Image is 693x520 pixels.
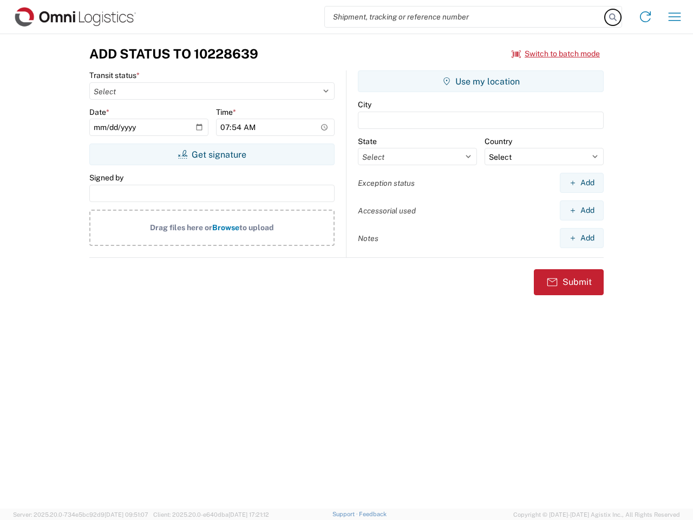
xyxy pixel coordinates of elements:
[358,100,371,109] label: City
[485,136,512,146] label: Country
[212,223,239,232] span: Browse
[358,70,604,92] button: Use my location
[325,6,605,27] input: Shipment, tracking or reference number
[358,206,416,216] label: Accessorial used
[534,269,604,295] button: Submit
[512,45,600,63] button: Switch to batch mode
[89,107,109,117] label: Date
[13,511,148,518] span: Server: 2025.20.0-734e5bc92d9
[89,70,140,80] label: Transit status
[89,46,258,62] h3: Add Status to 10228639
[560,200,604,220] button: Add
[513,510,680,519] span: Copyright © [DATE]-[DATE] Agistix Inc., All Rights Reserved
[89,173,123,183] label: Signed by
[89,144,335,165] button: Get signature
[332,511,359,517] a: Support
[104,511,148,518] span: [DATE] 09:51:07
[228,511,269,518] span: [DATE] 17:21:12
[150,223,212,232] span: Drag files here or
[239,223,274,232] span: to upload
[358,178,415,188] label: Exception status
[216,107,236,117] label: Time
[560,173,604,193] button: Add
[359,511,387,517] a: Feedback
[560,228,604,248] button: Add
[358,233,378,243] label: Notes
[153,511,269,518] span: Client: 2025.20.0-e640dba
[358,136,377,146] label: State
